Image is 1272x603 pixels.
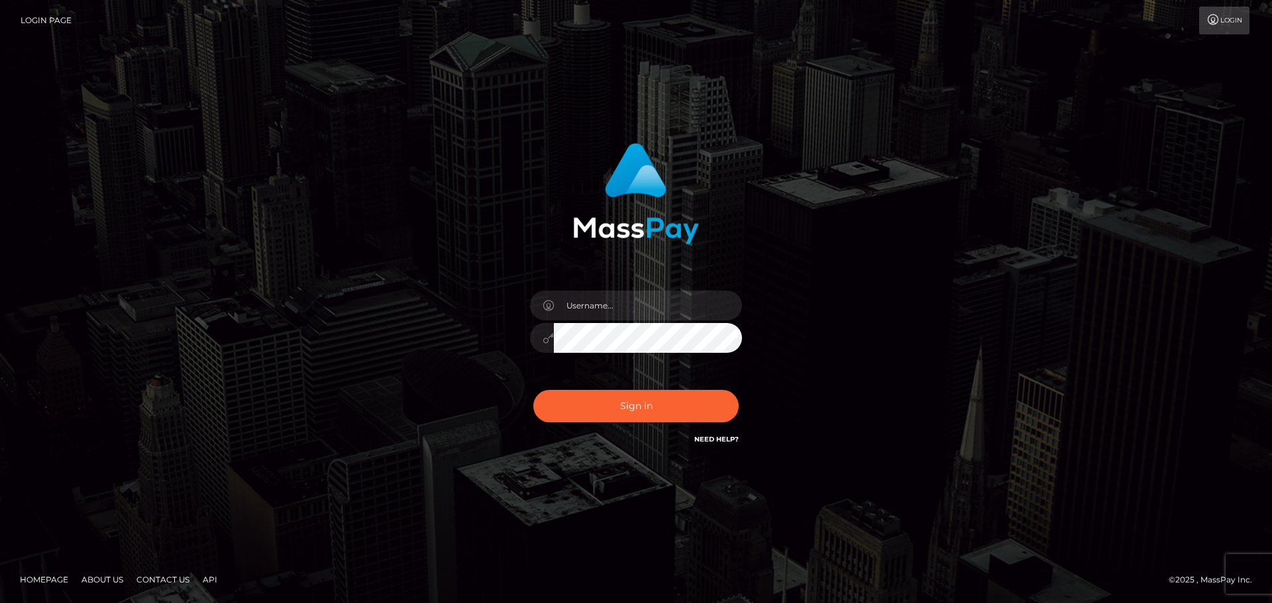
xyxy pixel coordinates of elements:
input: Username... [554,291,742,320]
a: Need Help? [694,435,739,443]
div: © 2025 , MassPay Inc. [1169,573,1262,587]
a: Login [1199,7,1249,34]
button: Sign in [533,390,739,422]
a: Login Page [21,7,72,34]
a: About Us [76,569,129,590]
a: Contact Us [131,569,195,590]
img: MassPay Login [573,143,699,244]
a: API [197,569,223,590]
a: Homepage [15,569,74,590]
